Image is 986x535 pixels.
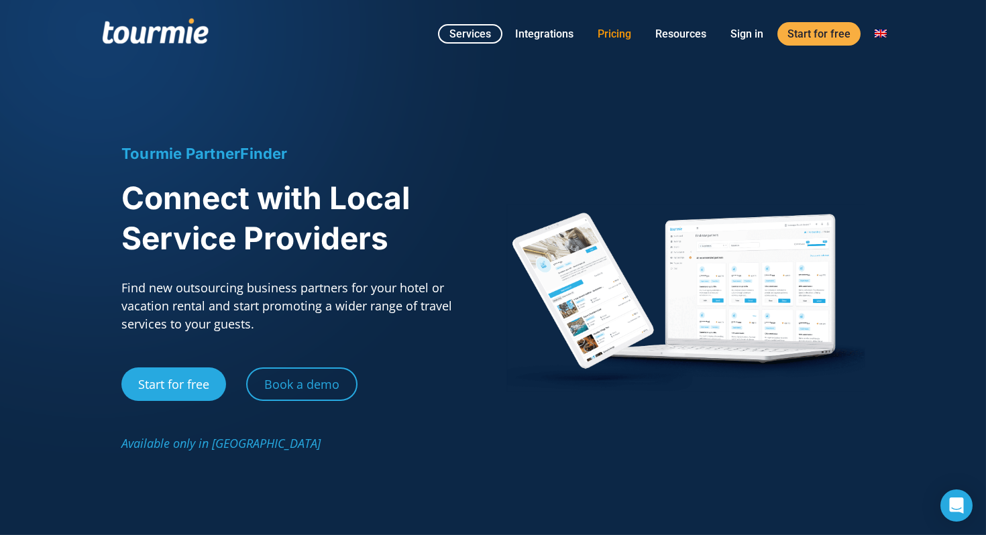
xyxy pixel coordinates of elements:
span: Tourmie PartnerFinder [121,145,288,162]
a: Integrations [505,25,584,42]
a: Pricing [588,25,641,42]
span: Connect with Local Service Providers [121,179,410,257]
span: Find new outsourcing business partners for your hotel or vacation rental and start promoting a wi... [121,280,452,332]
a: Services [438,24,502,44]
a: Resources [645,25,716,42]
a: Start for free [777,22,861,46]
a: Start for free [121,367,226,401]
span: Available only in [GEOGRAPHIC_DATA] [121,435,321,451]
div: Open Intercom Messenger [940,489,973,522]
a: Book a demo [246,367,358,401]
a: Sign in [720,25,773,42]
